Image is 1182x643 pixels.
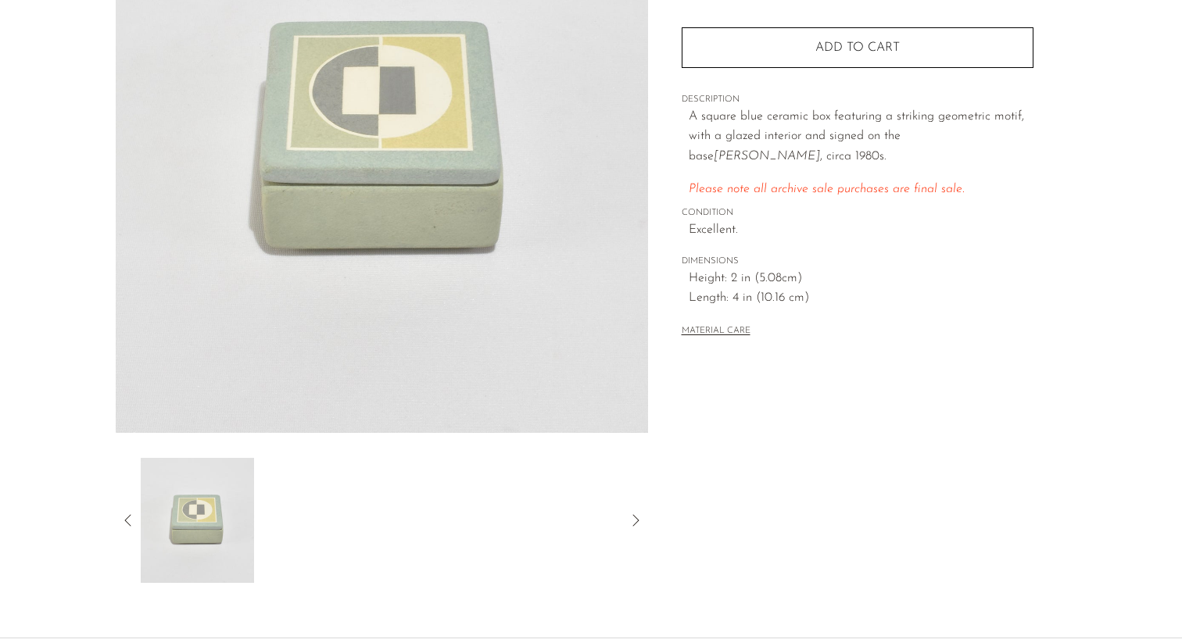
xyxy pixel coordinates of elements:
button: MATERIAL CARE [682,326,750,338]
span: Length: 4 in (10.16 cm) [689,288,1033,309]
img: Geometric Ceramic Box [141,458,254,583]
em: [PERSON_NAME] [714,150,820,163]
span: Height: 2 in (5.08cm) [689,269,1033,289]
button: Add to cart [682,27,1033,68]
span: Please note all archive sale purchases are final sale. [689,183,965,195]
span: DIMENSIONS [682,255,1033,269]
span: DESCRIPTION [682,93,1033,107]
p: A square blue ceramic box featuring a striking geometric motif, with a glazed interior and signed... [689,107,1033,167]
span: Excellent. [689,220,1033,241]
span: Add to cart [815,41,900,55]
span: CONDITION [682,206,1033,220]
